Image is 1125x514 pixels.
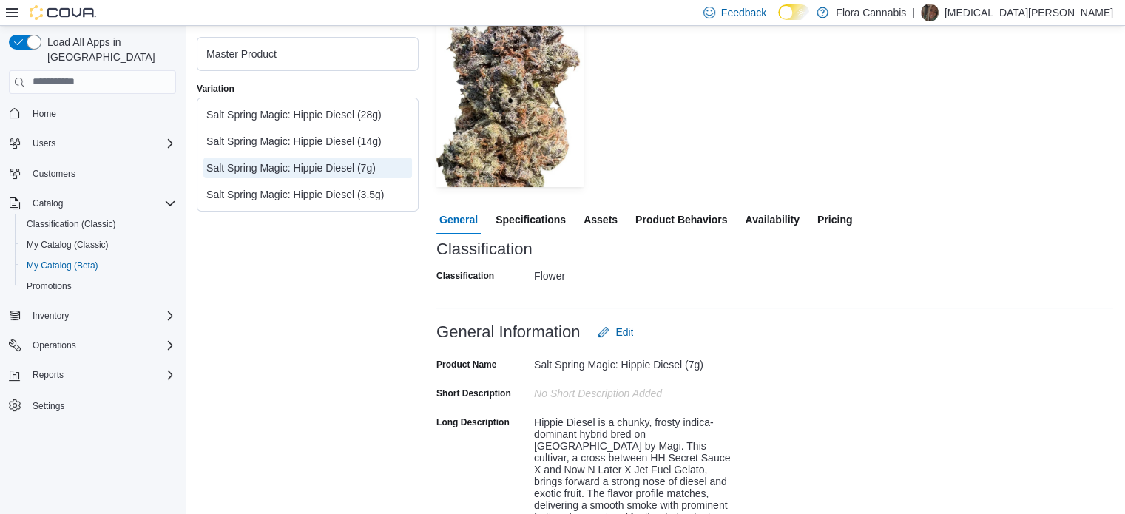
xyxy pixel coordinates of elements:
[496,205,566,234] span: Specifications
[15,214,182,234] button: Classification (Classic)
[615,325,633,339] span: Edit
[30,5,96,20] img: Cova
[921,4,939,21] div: Nikita Coles
[27,104,176,123] span: Home
[836,4,906,21] p: Flora Cannabis
[27,396,176,414] span: Settings
[27,366,176,384] span: Reports
[945,4,1113,21] p: [MEDICAL_DATA][PERSON_NAME]
[778,20,779,21] span: Dark Mode
[592,317,639,347] button: Edit
[27,239,109,251] span: My Catalog (Classic)
[21,236,176,254] span: My Catalog (Classic)
[912,4,915,21] p: |
[534,353,732,371] div: Salt Spring Magic: Hippie Diesel (7g)
[21,236,115,254] a: My Catalog (Classic)
[436,359,496,371] label: Product Name
[436,240,533,258] h3: Classification
[21,277,78,295] a: Promotions
[27,337,176,354] span: Operations
[206,107,409,122] div: Salt Spring Magic: Hippie Diesel (28g)
[534,264,732,282] div: Flower
[778,4,809,20] input: Dark Mode
[27,135,61,152] button: Users
[33,339,76,351] span: Operations
[27,260,98,271] span: My Catalog (Beta)
[436,323,580,341] h3: General Information
[3,305,182,326] button: Inventory
[3,133,182,154] button: Users
[3,163,182,184] button: Customers
[206,187,409,202] div: Salt Spring Magic: Hippie Diesel (3.5g)
[27,366,70,384] button: Reports
[27,337,82,354] button: Operations
[534,382,732,399] div: No Short Description added
[3,103,182,124] button: Home
[3,365,182,385] button: Reports
[439,205,478,234] span: General
[15,234,182,255] button: My Catalog (Classic)
[21,257,176,274] span: My Catalog (Beta)
[27,165,81,183] a: Customers
[27,135,176,152] span: Users
[27,105,62,123] a: Home
[27,195,69,212] button: Catalog
[21,277,176,295] span: Promotions
[197,83,234,95] label: Variation
[15,255,182,276] button: My Catalog (Beta)
[27,307,75,325] button: Inventory
[206,160,409,175] div: Salt Spring Magic: Hippie Diesel (7g)
[635,205,727,234] span: Product Behaviors
[33,108,56,120] span: Home
[721,5,766,20] span: Feedback
[9,97,176,455] nav: Complex example
[3,193,182,214] button: Catalog
[21,215,122,233] a: Classification (Classic)
[27,280,72,292] span: Promotions
[33,400,64,412] span: Settings
[436,270,494,282] label: Classification
[3,335,182,356] button: Operations
[27,195,176,212] span: Catalog
[27,218,116,230] span: Classification (Classic)
[21,215,176,233] span: Classification (Classic)
[27,397,70,415] a: Settings
[436,388,511,399] label: Short Description
[27,164,176,183] span: Customers
[33,369,64,381] span: Reports
[817,205,852,234] span: Pricing
[33,168,75,180] span: Customers
[206,47,409,61] div: Master Product
[41,35,176,64] span: Load All Apps in [GEOGRAPHIC_DATA]
[21,257,104,274] a: My Catalog (Beta)
[33,310,69,322] span: Inventory
[3,394,182,416] button: Settings
[15,276,182,297] button: Promotions
[206,134,409,149] div: Salt Spring Magic: Hippie Diesel (14g)
[584,205,618,234] span: Assets
[27,307,176,325] span: Inventory
[436,416,510,428] label: Long Description
[33,138,55,149] span: Users
[745,205,799,234] span: Availability
[33,197,63,209] span: Catalog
